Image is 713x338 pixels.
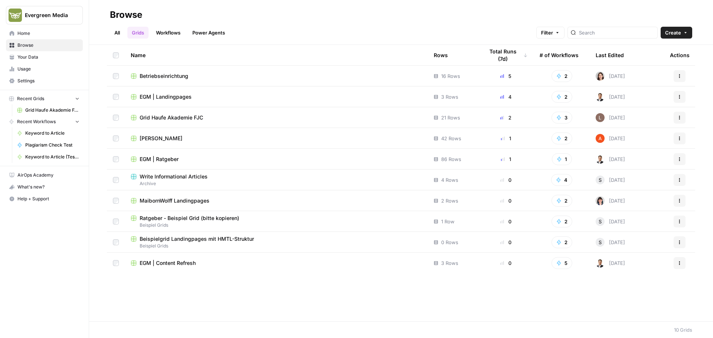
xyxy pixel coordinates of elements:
span: Recent Grids [17,95,44,102]
img: Evergreen Media Logo [9,9,22,22]
div: 1 [484,155,528,163]
button: 2 [551,91,572,103]
img: u4v8qurxnuxsl37zofn6sc88snm0 [596,259,605,268]
img: u4v8qurxnuxsl37zofn6sc88snm0 [596,155,605,164]
span: EGM | Ratgeber [140,155,179,163]
button: 2 [551,132,572,144]
span: Filter [541,29,553,36]
div: 0 [484,239,528,246]
a: MaibornWolff Landingpages [131,197,422,204]
button: 2 [551,195,572,207]
span: 21 Rows [441,114,460,121]
span: Keyword to Article (Testversion Silja) [25,154,79,160]
a: Power Agents [188,27,229,39]
a: Workflows [152,27,185,39]
input: Search [579,29,654,36]
a: Beispielgrid Landingpages mit HMTL-StrukturBeispiel Grids [131,235,422,249]
a: Usage [6,63,83,75]
span: Settings [17,78,79,84]
a: Your Data [6,51,83,63]
span: Keyword to Article [25,130,79,137]
span: EGM | Content Refresh [140,259,196,267]
div: What's new? [6,181,82,193]
span: Evergreen Media [25,12,70,19]
div: 2 [484,114,528,121]
img: 9ei8zammlfls2gjjhap2otnia9mo [596,72,605,81]
span: Your Data [17,54,79,60]
div: [DATE] [596,259,625,268]
img: cje7zb9ux0f2nqyv5qqgv3u0jxek [596,134,605,143]
div: Last Edited [596,45,624,65]
button: 2 [551,236,572,248]
span: Create [665,29,681,36]
span: AirOps Academy [17,172,79,178]
div: 0 [484,197,528,204]
button: 2 [551,70,572,82]
a: Betriebseinrichtung [131,72,422,80]
span: Beispielgrid Landingpages mit HMTL-Struktur [140,235,254,243]
span: 3 Rows [441,259,458,267]
div: 5 [484,72,528,80]
div: [DATE] [596,72,625,81]
div: [DATE] [596,134,625,143]
span: Recent Workflows [17,118,56,125]
img: u4v8qurxnuxsl37zofn6sc88snm0 [596,92,605,101]
div: [DATE] [596,196,625,205]
div: [DATE] [596,175,625,184]
a: Browse [6,39,83,51]
a: EGM | Content Refresh [131,259,422,267]
button: 4 [551,174,572,186]
div: # of Workflows [540,45,579,65]
span: 2 Rows [441,197,458,204]
span: MaibornWolff Landingpages [140,197,209,204]
span: Beispiel Grids [131,222,422,229]
button: Recent Grids [6,93,83,104]
button: 5 [551,257,572,269]
div: 0 [484,176,528,184]
a: Plagiarism Check Test [14,139,83,151]
span: 16 Rows [441,72,460,80]
span: 86 Rows [441,155,461,163]
span: S [599,239,602,246]
span: Beispiel Grids [131,243,422,249]
a: Grids [127,27,149,39]
span: Plagiarism Check Test [25,142,79,148]
span: Write Informational Articles [140,173,208,180]
a: Grid Haufe Akademie FJC [14,104,83,116]
span: 4 Rows [441,176,458,184]
span: S [599,176,602,184]
div: [DATE] [596,238,625,247]
span: Grid Haufe Akademie FJC [25,107,79,114]
div: 1 [484,135,528,142]
div: Actions [670,45,690,65]
span: Home [17,30,79,37]
a: Ratgeber - Beispiel Grid (bitte kopieren)Beispiel Grids [131,214,422,229]
button: 1 [552,153,572,165]
button: Workspace: Evergreen Media [6,6,83,24]
div: Name [131,45,422,65]
div: [DATE] [596,92,625,101]
span: Usage [17,66,79,72]
span: S [599,218,602,225]
span: Help + Support [17,196,79,202]
span: [PERSON_NAME] [140,135,182,142]
div: [DATE] [596,155,625,164]
span: Betriebseinrichtung [140,72,188,80]
div: Browse [110,9,142,21]
a: Home [6,27,83,39]
div: Total Runs (7d) [484,45,528,65]
span: Browse [17,42,79,49]
a: AirOps Academy [6,169,83,181]
div: [DATE] [596,113,625,122]
button: Create [661,27,692,39]
button: Help + Support [6,193,83,205]
a: [PERSON_NAME] [131,135,422,142]
span: 1 Row [441,218,455,225]
a: EGM | Landingpages [131,93,422,101]
a: Grid Haufe Akademie FJC [131,114,422,121]
div: 10 Grids [674,326,692,334]
a: EGM | Ratgeber [131,155,422,163]
a: Write Informational ArticlesArchive [131,173,422,187]
img: dg2rw5lz5wrueqm9mfsnexyipzh4 [596,113,605,122]
img: tyv1vc9ano6w0k60afnfux898g5f [596,196,605,205]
